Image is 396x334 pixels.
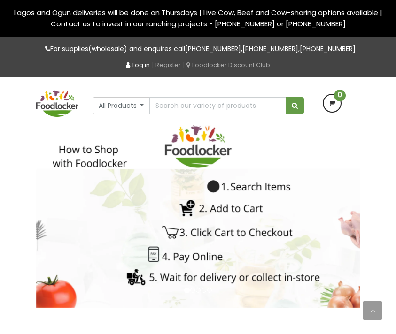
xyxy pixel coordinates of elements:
[152,60,154,69] span: |
[300,44,356,53] a: [PHONE_NUMBER]
[186,61,270,69] a: Foodlocker Discount Club
[185,44,241,53] a: [PHONE_NUMBER]
[36,125,360,308] img: Placing your order is simple as 1-2-3
[14,8,382,29] span: Lagos and Ogun deliveries will be done on Thursdays | Live Cow, Beef and Cow-sharing options avai...
[155,61,181,69] a: Register
[36,44,360,54] p: For supplies(wholesale) and enquires call , ,
[36,90,78,117] img: FoodLocker
[126,61,150,69] a: Log in
[149,97,286,114] input: Search our variety of products
[334,90,346,101] span: 0
[242,44,298,53] a: [PHONE_NUMBER]
[93,97,150,114] button: All Products
[183,60,185,69] span: |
